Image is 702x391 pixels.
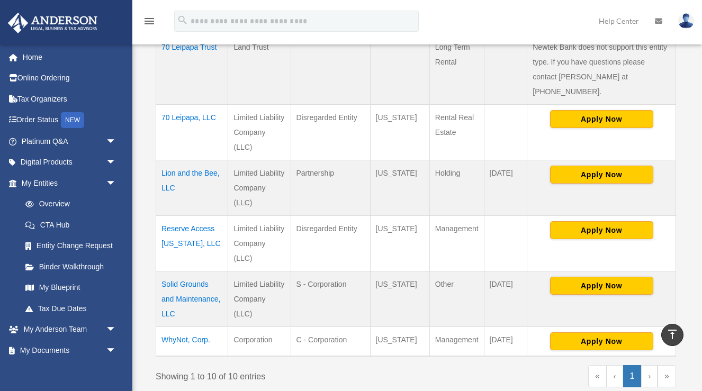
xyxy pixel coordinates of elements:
[156,365,408,384] div: Showing 1 to 10 of 10 entries
[106,131,127,152] span: arrow_drop_down
[7,340,132,361] a: My Documentsarrow_drop_down
[550,166,653,184] button: Apply Now
[156,327,228,357] td: WhyNot, Corp.
[7,319,132,340] a: My Anderson Teamarrow_drop_down
[370,216,429,271] td: [US_STATE]
[291,105,370,160] td: Disregarded Entity
[429,105,484,160] td: Rental Real Estate
[7,110,132,131] a: Order StatusNEW
[7,68,132,89] a: Online Ordering
[156,34,228,105] td: 70 Leipapa Trust
[106,172,127,194] span: arrow_drop_down
[228,34,291,105] td: Land Trust
[156,271,228,327] td: Solid Grounds and Maintenance, LLC
[429,327,484,357] td: Management
[15,194,122,215] a: Overview
[7,88,132,110] a: Tax Organizers
[228,271,291,327] td: Limited Liability Company (LLC)
[370,105,429,160] td: [US_STATE]
[7,47,132,68] a: Home
[15,256,127,277] a: Binder Walkthrough
[429,216,484,271] td: Management
[678,13,694,29] img: User Pic
[7,152,132,173] a: Digital Productsarrow_drop_down
[661,324,683,346] a: vertical_align_top
[370,327,429,357] td: [US_STATE]
[484,271,527,327] td: [DATE]
[550,110,653,128] button: Apply Now
[370,160,429,216] td: [US_STATE]
[550,277,653,295] button: Apply Now
[370,271,429,327] td: [US_STATE]
[550,332,653,350] button: Apply Now
[291,271,370,327] td: S - Corporation
[484,327,527,357] td: [DATE]
[61,112,84,128] div: NEW
[666,328,679,341] i: vertical_align_top
[15,277,127,298] a: My Blueprint
[429,271,484,327] td: Other
[15,298,127,319] a: Tax Due Dates
[106,319,127,341] span: arrow_drop_down
[228,327,291,357] td: Corporation
[156,216,228,271] td: Reserve Access [US_STATE], LLC
[228,216,291,271] td: Limited Liability Company (LLC)
[7,131,132,152] a: Platinum Q&Aarrow_drop_down
[156,160,228,216] td: Lion and the Bee, LLC
[429,34,484,105] td: Long Term Rental
[550,221,653,239] button: Apply Now
[588,365,607,387] a: First
[156,105,228,160] td: 70 Leipapa, LLC
[143,19,156,28] a: menu
[106,152,127,174] span: arrow_drop_down
[429,160,484,216] td: Holding
[7,172,127,194] a: My Entitiesarrow_drop_down
[106,340,127,361] span: arrow_drop_down
[177,14,188,26] i: search
[291,160,370,216] td: Partnership
[15,214,127,235] a: CTA Hub
[5,13,101,33] img: Anderson Advisors Platinum Portal
[143,15,156,28] i: menu
[228,105,291,160] td: Limited Liability Company (LLC)
[15,235,127,257] a: Entity Change Request
[484,160,527,216] td: [DATE]
[291,327,370,357] td: C - Corporation
[228,160,291,216] td: Limited Liability Company (LLC)
[291,216,370,271] td: Disregarded Entity
[527,34,676,105] td: Newtek Bank does not support this entity type. If you have questions please contact [PERSON_NAME]...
